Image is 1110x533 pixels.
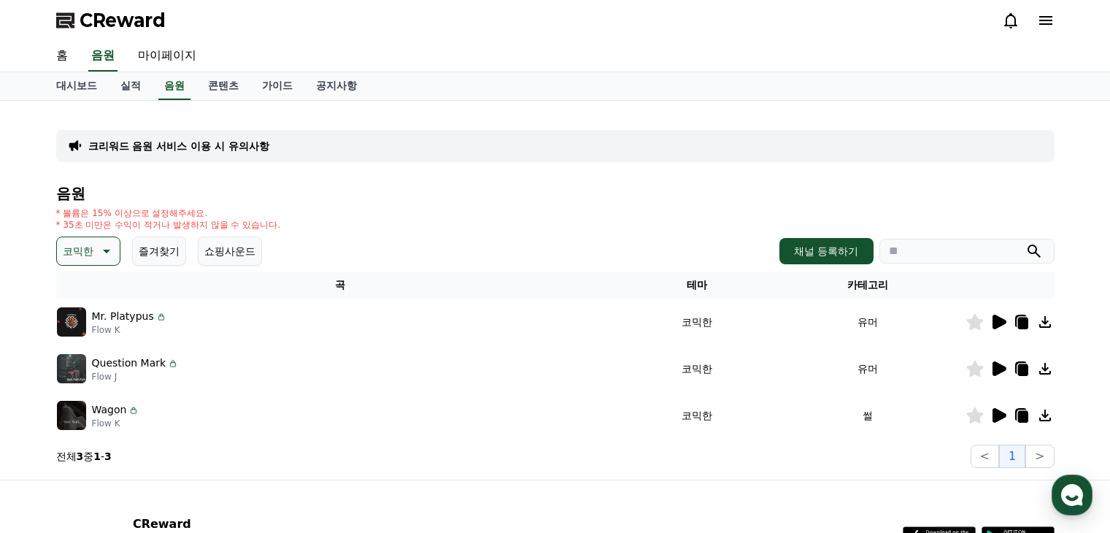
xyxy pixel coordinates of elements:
[624,392,771,439] td: 코믹한
[771,299,965,345] td: 유머
[624,345,771,392] td: 코믹한
[56,207,281,219] p: * 볼륨은 15% 이상으로 설정해주세요.
[133,515,311,533] p: CReward
[57,307,86,337] img: music
[57,401,86,430] img: music
[92,371,180,383] p: Flow J
[92,324,167,336] p: Flow K
[109,72,153,100] a: 실적
[56,185,1055,202] h4: 음원
[57,354,86,383] img: music
[77,450,84,462] strong: 3
[779,238,873,264] button: 채널 등록하기
[771,345,965,392] td: 유머
[93,450,101,462] strong: 1
[63,241,93,261] p: 코믹한
[92,402,127,418] p: Wagon
[56,9,166,32] a: CReward
[1025,445,1054,468] button: >
[771,272,965,299] th: 카테고리
[999,445,1025,468] button: 1
[80,9,166,32] span: CReward
[971,445,999,468] button: <
[56,237,120,266] button: 코믹한
[104,450,112,462] strong: 3
[624,299,771,345] td: 코믹한
[771,392,965,439] td: 썰
[88,139,269,153] a: 크리워드 음원 서비스 이용 시 유의사항
[45,41,80,72] a: 홈
[45,72,109,100] a: 대시보드
[250,72,304,100] a: 가이드
[126,41,208,72] a: 마이페이지
[92,356,166,371] p: Question Mark
[56,219,281,231] p: * 35초 미만은 수익이 적거나 발생하지 않을 수 있습니다.
[56,272,624,299] th: 곡
[92,418,140,429] p: Flow K
[92,309,154,324] p: Mr. Platypus
[304,72,369,100] a: 공지사항
[158,72,190,100] a: 음원
[56,449,112,464] p: 전체 중 -
[198,237,262,266] button: 쇼핑사운드
[196,72,250,100] a: 콘텐츠
[88,41,117,72] a: 음원
[132,237,186,266] button: 즐겨찾기
[624,272,771,299] th: 테마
